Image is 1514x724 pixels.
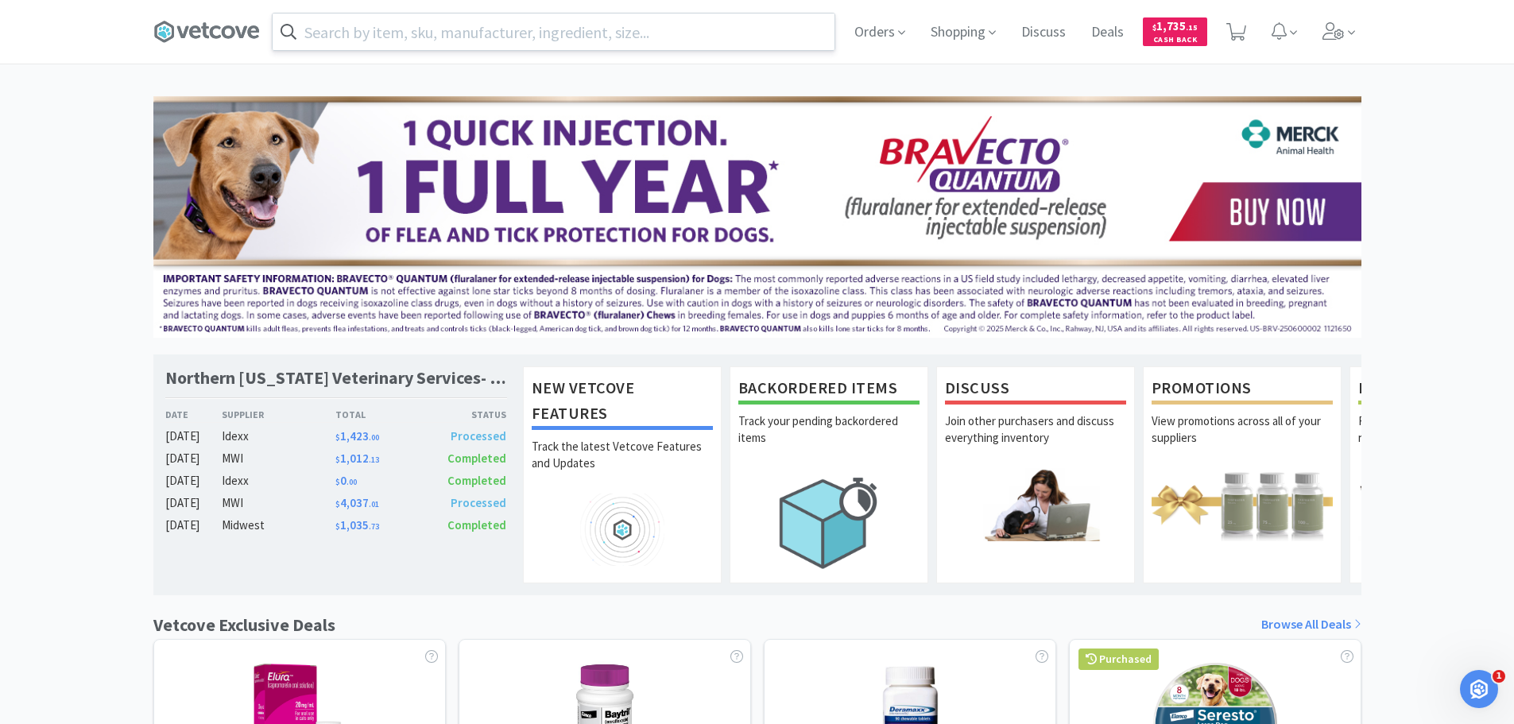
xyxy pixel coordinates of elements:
h1: Northern [US_STATE] Veterinary Services- [GEOGRAPHIC_DATA] [165,366,507,389]
iframe: Intercom live chat [1460,670,1498,708]
span: $ [335,521,340,532]
div: Status [421,407,507,422]
span: Processed [451,495,506,510]
h1: Promotions [1152,375,1333,405]
a: Backordered ItemsTrack your pending backordered items [730,366,928,583]
span: . 13 [369,455,379,465]
span: $ [335,477,340,487]
img: hero_backorders.png [738,468,920,577]
div: Midwest [222,516,335,535]
div: MWI [222,494,335,513]
span: 1,735 [1152,18,1198,33]
div: Idexx [222,471,335,490]
input: Search by item, sku, manufacturer, ingredient, size... [273,14,834,50]
a: $1,735.15Cash Back [1143,10,1207,53]
span: $ [335,455,340,465]
span: . 00 [347,477,357,487]
span: Completed [447,517,506,532]
a: Discuss [1015,25,1072,40]
img: 3ffb5edee65b4d9ab6d7b0afa510b01f.jpg [153,96,1361,338]
a: [DATE]MWI$1,012.13Completed [165,449,507,468]
span: . 01 [369,499,379,509]
a: DiscussJoin other purchasers and discuss everything inventory [936,366,1135,583]
div: [DATE] [165,471,223,490]
h1: Vetcove Exclusive Deals [153,611,335,639]
p: View promotions across all of your suppliers [1152,412,1333,468]
span: 1,012 [335,451,379,466]
div: Supplier [222,407,335,422]
div: MWI [222,449,335,468]
span: Cash Back [1152,36,1198,46]
span: . 73 [369,521,379,532]
div: [DATE] [165,494,223,513]
div: Date [165,407,223,422]
h1: Backordered Items [738,375,920,405]
a: [DATE]Idexx$0.00Completed [165,471,507,490]
span: 1 [1493,670,1505,683]
div: [DATE] [165,427,223,446]
div: [DATE] [165,516,223,535]
span: $ [335,432,340,443]
span: 4,037 [335,495,379,510]
span: Processed [451,428,506,443]
a: [DATE]MWI$4,037.01Processed [165,494,507,513]
a: [DATE]Idexx$1,423.00Processed [165,427,507,446]
span: 1,035 [335,517,379,532]
a: Browse All Deals [1261,614,1361,635]
div: [DATE] [165,449,223,468]
p: Track the latest Vetcove Features and Updates [532,438,713,494]
img: hero_promotions.png [1152,468,1333,540]
a: PromotionsView promotions across all of your suppliers [1143,366,1342,583]
span: $ [1152,22,1156,33]
a: [DATE]Midwest$1,035.73Completed [165,516,507,535]
span: $ [335,499,340,509]
span: Completed [447,473,506,488]
span: 1,423 [335,428,379,443]
p: Join other purchasers and discuss everything inventory [945,412,1126,468]
p: Track your pending backordered items [738,412,920,468]
a: New Vetcove FeaturesTrack the latest Vetcove Features and Updates [523,366,722,583]
img: hero_feature_roadmap.png [532,494,713,566]
div: Total [335,407,421,422]
img: hero_discuss.png [945,468,1126,540]
span: 0 [335,473,357,488]
span: Completed [447,451,506,466]
h1: Discuss [945,375,1126,405]
a: Deals [1085,25,1130,40]
span: . 15 [1186,22,1198,33]
h1: New Vetcove Features [532,375,713,430]
span: . 00 [369,432,379,443]
div: Idexx [222,427,335,446]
